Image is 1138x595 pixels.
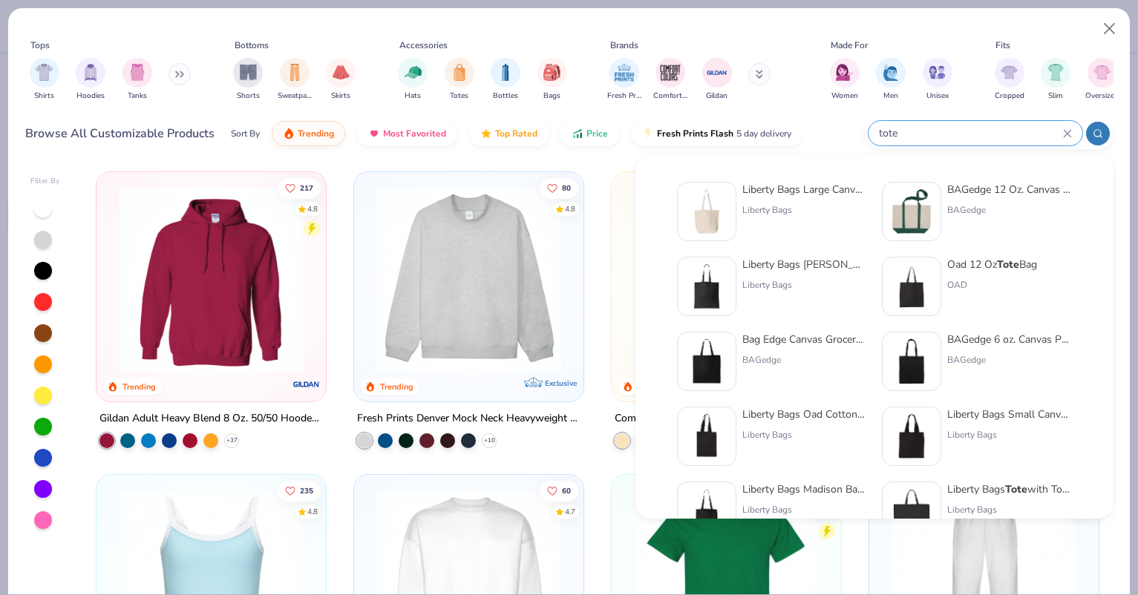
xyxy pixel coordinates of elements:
[876,58,906,102] div: filter for Men
[122,58,152,102] button: filter button
[923,58,952,102] div: filter for Unisex
[128,91,147,102] span: Tanks
[866,183,888,197] strong: Tote
[627,187,826,372] img: 029b8af0-80e6-406f-9fdc-fdf898547912
[657,128,733,139] span: Fresh Prints Flash
[307,506,318,517] div: 4.8
[615,410,815,428] div: Comfort Colors Adult Heavyweight T-Shirt
[326,58,356,102] div: filter for Skirts
[607,91,641,102] span: Fresh Prints
[129,64,145,81] img: Tanks Image
[30,176,60,187] div: Filter By
[889,263,935,309] img: a9b762da-f4d6-484f-b8d7-31553592b363
[235,39,269,52] div: Bottoms
[331,91,350,102] span: Skirts
[742,503,867,516] div: Liberty Bags
[450,91,468,102] span: Totes
[702,58,732,102] div: filter for Gildan
[497,64,514,81] img: Bottles Image
[947,257,1037,272] div: Oad 12 Oz Bag
[831,91,858,102] span: Women
[278,58,312,102] button: filter button
[226,436,238,445] span: + 37
[537,58,567,102] div: filter for Bags
[876,58,906,102] button: filter button
[30,58,59,102] button: filter button
[398,58,428,102] button: filter button
[653,58,687,102] div: filter for Comfort Colors
[540,480,578,501] button: Like
[283,128,295,139] img: trending.gif
[586,128,608,139] span: Price
[543,91,560,102] span: Bags
[300,487,313,494] span: 235
[642,128,654,139] img: flash.gif
[76,58,105,102] div: filter for Hoodies
[1071,407,1093,421] strong: Tote
[995,91,1024,102] span: Cropped
[240,64,257,81] img: Shorts Image
[272,121,345,146] button: Trending
[947,182,1072,197] div: BAGedge 12 Oz. Canvas Boat
[357,410,581,428] div: Fresh Prints Denver Mock Neck Heavyweight Sweatshirt
[706,91,727,102] span: Gildan
[405,64,422,81] img: Hats Image
[684,488,730,534] img: c431783e-cbdd-48fb-9d05-12a25a95a0ef
[742,428,867,441] div: Liberty Bags
[929,64,946,81] img: Unisex Image
[653,91,687,102] span: Comfort Colors
[278,177,321,198] button: Like
[368,128,380,139] img: most_fav.gif
[889,188,935,234] img: 0486bd9f-63a6-4ed9-b254-6ac5fae3ddb5
[405,91,421,102] span: Hats
[233,58,263,102] div: filter for Shorts
[445,58,474,102] button: filter button
[995,39,1010,52] div: Fits
[684,413,730,459] img: 023b2e3e-e657-4517-9626-d9b1eed8d70c
[278,58,312,102] div: filter for Sweatpants
[742,407,867,422] div: Liberty Bags Oad Cotton Canvas
[706,62,728,84] img: Gildan Image
[947,503,1072,516] div: Liberty Bags
[631,121,802,146] button: Fresh Prints Flash5 day delivery
[926,91,949,102] span: Unisex
[702,58,732,102] button: filter button
[1093,64,1111,81] img: Oversized Image
[233,58,263,102] button: filter button
[398,58,428,102] div: filter for Hats
[613,62,635,84] img: Fresh Prints Image
[1047,64,1064,81] img: Slim Image
[889,413,935,459] img: 119f3be6-5c8d-4dec-a817-4e77bf7f5439
[995,58,1024,102] button: filter button
[237,91,260,102] span: Shorts
[889,338,935,384] img: 27b5c7c3-e969-429a-aedd-a97ddab816ce
[684,188,730,234] img: 18a346f4-066a-4ba1-bd8c-7160f2b46754
[537,58,567,102] button: filter button
[369,187,569,372] img: f5d85501-0dbb-4ee4-b115-c08fa3845d83
[287,64,303,81] img: Sweatpants Image
[357,121,457,146] button: Most Favorited
[278,480,321,501] button: Like
[947,407,1072,422] div: Liberty Bags Small Canvas
[99,410,323,428] div: Gildan Adult Heavy Blend 8 Oz. 50/50 Hooded Sweatshirt
[831,39,868,52] div: Made For
[607,58,641,102] button: filter button
[947,428,1072,441] div: Liberty Bags
[742,203,867,217] div: Liberty Bags
[560,121,619,146] button: Price
[742,278,867,292] div: Liberty Bags
[659,62,681,84] img: Comfort Colors Image
[307,203,318,214] div: 4.8
[607,58,641,102] div: filter for Fresh Prints
[111,187,311,372] img: 01756b78-01f6-4cc6-8d8a-3c30c1a0c8ac
[25,125,215,142] div: Browse All Customizable Products
[830,58,860,102] button: filter button
[333,64,350,81] img: Skirts Image
[383,128,446,139] span: Most Favorited
[445,58,474,102] div: filter for Totes
[995,58,1024,102] div: filter for Cropped
[300,184,313,191] span: 217
[36,64,53,81] img: Shirts Image
[889,488,935,534] img: 7fe7a7f0-6365-4590-a15a-1cb8e5517a9d
[480,128,492,139] img: TopRated.gif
